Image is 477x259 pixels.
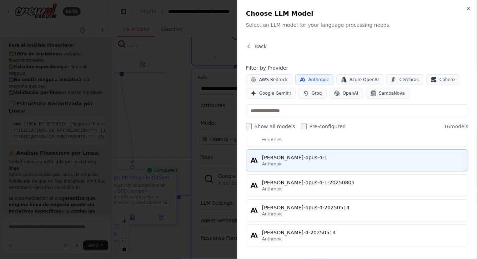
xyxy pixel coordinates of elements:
[444,123,468,130] span: 16 models
[246,74,292,85] button: AWS Bedrock
[259,90,291,96] span: Google Gemini
[246,88,296,99] button: Google Gemini
[246,199,468,221] button: [PERSON_NAME]-opus-4-20250514Anthropic
[426,74,460,85] button: Cohere
[312,90,322,96] span: Groq
[379,90,405,96] span: SambaNova
[246,149,468,171] button: [PERSON_NAME]-opus-4-1Anthropic
[246,43,267,50] button: Back
[330,88,363,99] button: OpenAI
[246,64,468,71] h4: Filter by Provider
[400,77,419,83] span: Cerebras
[262,179,464,186] div: [PERSON_NAME]-opus-4-1-20250805
[262,136,283,142] span: Anthropic
[366,88,410,99] button: SambaNova
[298,88,327,99] button: Groq
[262,204,464,211] div: [PERSON_NAME]-opus-4-20250514
[301,124,307,129] input: Pre-configured
[246,124,252,129] input: Show all models
[336,74,383,85] button: Azure OpenAI
[262,236,283,242] span: Anthropic
[246,9,468,19] h2: Choose LLM Model
[440,77,455,83] span: Cohere
[262,161,283,167] span: Anthropic
[262,229,464,236] div: [PERSON_NAME]-4-20250514
[350,77,379,83] span: Azure OpenAI
[259,77,288,83] span: AWS Bedrock
[246,21,468,29] p: Select an LLM model for your language processing needs.
[246,174,468,196] button: [PERSON_NAME]-opus-4-1-20250805Anthropic
[255,43,267,50] span: Back
[295,74,334,85] button: Anthropic
[343,90,358,96] span: OpenAI
[246,224,468,246] button: [PERSON_NAME]-4-20250514Anthropic
[262,211,283,217] span: Anthropic
[386,74,423,85] button: Cerebras
[301,123,346,130] label: Pre-configured
[262,154,464,161] div: [PERSON_NAME]-opus-4-1
[308,77,329,83] span: Anthropic
[246,123,295,130] label: Show all models
[262,186,283,192] span: Anthropic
